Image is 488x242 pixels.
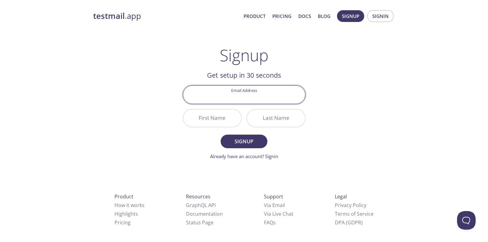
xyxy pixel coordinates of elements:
button: Signup [221,135,267,148]
a: Via Email [264,202,285,209]
a: testmail.app [93,11,239,21]
a: Pricing [114,219,131,226]
a: Via Live Chat [264,210,293,217]
h2: Get setup in 30 seconds [183,70,305,80]
span: Signup [342,12,359,20]
strong: testmail [93,11,125,21]
a: DPA (GDPR) [335,219,363,226]
span: Legal [335,193,347,200]
span: Support [264,193,283,200]
span: Signup [227,137,260,146]
span: Signin [372,12,389,20]
a: Privacy Policy [335,202,366,209]
button: Signup [337,10,364,22]
a: Blog [318,12,330,20]
a: FAQ [264,219,276,226]
a: Docs [298,12,311,20]
a: Product [244,12,266,20]
a: GraphQL API [186,202,216,209]
a: Already have an account? Signin [210,153,278,159]
a: Status Page [186,219,214,226]
a: Pricing [272,12,292,20]
span: s [273,219,276,226]
a: Highlights [114,210,138,217]
span: Resources [186,193,210,200]
a: Terms of Service [335,210,374,217]
h1: Signup [220,46,269,64]
a: How it works [114,202,145,209]
iframe: Help Scout Beacon - Open [457,211,476,230]
span: Product [114,193,133,200]
button: Signin [367,10,394,22]
a: Documentation [186,210,223,217]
